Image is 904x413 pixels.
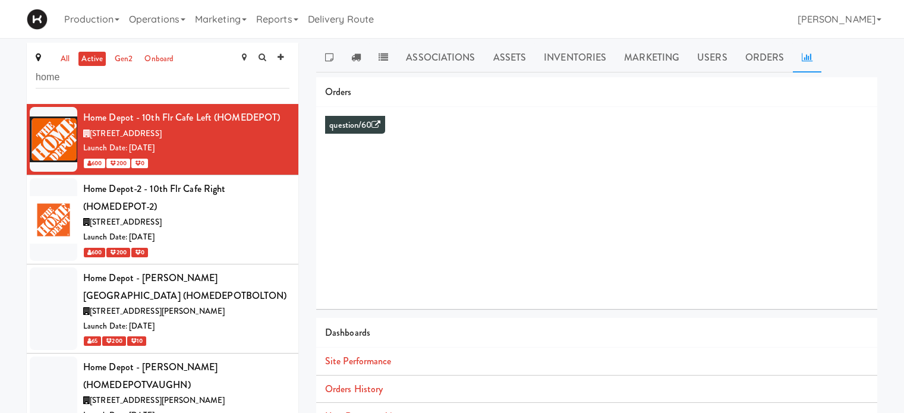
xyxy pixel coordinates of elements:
li: Home Depot - [PERSON_NAME][GEOGRAPHIC_DATA] (HOMEDEPOTBOLTON)[STREET_ADDRESS][PERSON_NAME]Launch ... [27,264,298,354]
div: Launch Date: [DATE] [83,319,289,334]
span: Dashboards [325,326,370,339]
span: [STREET_ADDRESS] [90,128,162,139]
span: 600 [84,248,105,257]
span: 0 [131,159,148,168]
span: 10 [127,336,146,346]
span: [STREET_ADDRESS][PERSON_NAME] [90,395,225,406]
input: Search site [36,67,289,89]
a: Site Performance [325,354,392,368]
a: Inventories [535,43,615,72]
span: 0 [131,248,148,257]
span: [STREET_ADDRESS] [90,216,162,228]
a: Orders [736,43,793,72]
a: Associations [397,43,484,72]
a: all [58,52,73,67]
span: 600 [84,159,105,168]
div: Home Depot - [PERSON_NAME][GEOGRAPHIC_DATA] (HOMEDEPOTBOLTON) [83,269,289,304]
span: [STREET_ADDRESS][PERSON_NAME] [90,305,225,317]
div: Home Depot - [PERSON_NAME] (HOMEDEPOTVAUGHN) [83,358,289,393]
div: Launch Date: [DATE] [83,141,289,156]
span: Orders [325,85,352,99]
a: Marketing [615,43,688,72]
span: 65 [84,336,101,346]
a: gen2 [112,52,136,67]
div: Launch Date: [DATE] [83,230,289,245]
span: 200 [106,159,130,168]
li: Home Depot-2 - 10th Flr Cafe Right (HOMEDEPOT-2)[STREET_ADDRESS]Launch Date: [DATE] 600 200 0 [27,175,298,264]
img: Micromart [27,9,48,30]
span: 200 [102,336,125,346]
a: Users [688,43,736,72]
div: Home Depot-2 - 10th Flr Cafe Right (HOMEDEPOT-2) [83,180,289,215]
a: active [78,52,106,67]
div: Home Depot - 10th Flr Cafe Left (HOMEDEPOT) [83,109,289,127]
span: 200 [106,248,130,257]
a: onboard [141,52,177,67]
a: question/60 [329,119,380,131]
li: Home Depot - 10th Flr Cafe Left (HOMEDEPOT)[STREET_ADDRESS]Launch Date: [DATE] 600 200 0 [27,104,298,175]
a: Orders History [325,382,383,396]
a: Assets [484,43,536,72]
